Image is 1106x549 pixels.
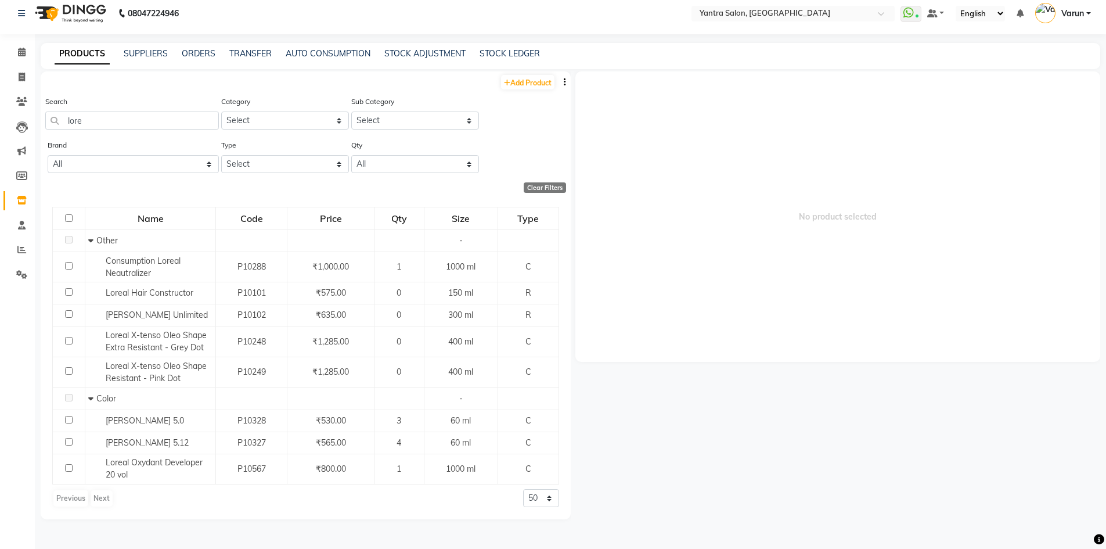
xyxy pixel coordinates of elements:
[480,48,540,59] a: STOCK LEDGER
[448,288,473,298] span: 150 ml
[451,415,471,426] span: 60 ml
[237,464,266,474] span: P10567
[1061,8,1084,20] span: Varun
[446,464,475,474] span: 1000 ml
[397,415,401,426] span: 3
[96,235,118,246] span: Other
[288,208,373,229] div: Price
[451,437,471,448] span: 60 ml
[501,75,554,89] a: Add Product
[524,182,566,193] div: Clear Filters
[316,310,346,320] span: ₹635.00
[182,48,215,59] a: ORDERS
[217,208,286,229] div: Code
[525,367,531,377] span: C
[397,367,401,377] span: 0
[499,208,558,229] div: Type
[312,261,349,272] span: ₹1,000.00
[575,71,1101,362] span: No product selected
[96,393,116,404] span: Color
[88,393,96,404] span: Collapse Row
[459,235,463,246] span: -
[286,48,370,59] a: AUTO CONSUMPTION
[106,415,184,426] span: [PERSON_NAME] 5.0
[446,261,475,272] span: 1000 ml
[55,44,110,64] a: PRODUCTS
[237,437,266,448] span: P10327
[316,288,346,298] span: ₹575.00
[448,336,473,347] span: 400 ml
[525,437,531,448] span: C
[397,464,401,474] span: 1
[525,261,531,272] span: C
[316,415,346,426] span: ₹530.00
[237,261,266,272] span: P10288
[48,140,67,150] label: Brand
[237,415,266,426] span: P10328
[397,288,401,298] span: 0
[397,310,401,320] span: 0
[525,464,531,474] span: C
[384,48,466,59] a: STOCK ADJUSTMENT
[124,48,168,59] a: SUPPLIERS
[316,437,346,448] span: ₹565.00
[525,310,531,320] span: R
[351,140,362,150] label: Qty
[237,367,266,377] span: P10249
[397,261,401,272] span: 1
[221,96,250,107] label: Category
[45,96,67,107] label: Search
[448,367,473,377] span: 400 ml
[106,288,193,298] span: Loreal Hair Constructor
[106,256,181,278] span: Consumption Loreal Neautralizer
[448,310,473,320] span: 300 ml
[375,208,423,229] div: Qty
[397,336,401,347] span: 0
[106,310,208,320] span: [PERSON_NAME] Unlimited
[525,288,531,298] span: R
[106,437,189,448] span: [PERSON_NAME] 5.12
[86,208,215,229] div: Name
[312,367,349,377] span: ₹1,285.00
[106,330,207,353] span: Loreal X-tenso Oleo Shape Extra Resistant - Grey Dot
[397,437,401,448] span: 4
[525,336,531,347] span: C
[1035,3,1055,23] img: Varun
[221,140,236,150] label: Type
[237,288,266,298] span: P10101
[237,336,266,347] span: P10248
[351,96,394,107] label: Sub Category
[459,393,463,404] span: -
[88,235,96,246] span: Collapse Row
[316,464,346,474] span: ₹800.00
[229,48,272,59] a: TRANSFER
[525,415,531,426] span: C
[237,310,266,320] span: P10102
[425,208,497,229] div: Size
[45,112,219,130] input: Search by product name or code
[106,361,207,383] span: Loreal X-tenso Oleo Shape Resistant - Pink Dot
[106,457,203,480] span: Loreal Oxydant Developer 20 vol
[312,336,349,347] span: ₹1,285.00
